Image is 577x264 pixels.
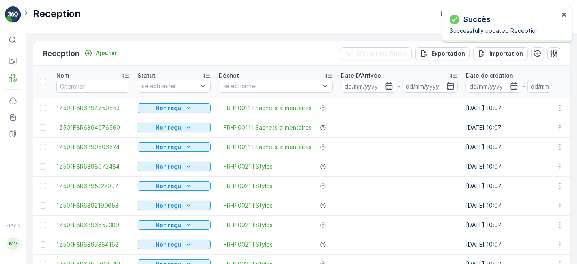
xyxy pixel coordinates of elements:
p: Statut [138,71,155,80]
a: 1Z501F8R6890606574 [56,143,129,151]
p: sélectionner [223,82,320,90]
p: - [523,81,526,91]
button: Exportation [415,47,470,60]
p: Exportation [431,50,465,58]
p: Non reçu [156,240,181,249]
button: Non reçu [138,123,211,132]
a: 1Z501F8R6894750553 [56,104,129,112]
button: Effacer les filtres [340,47,412,60]
button: Non reçu [138,181,211,191]
span: v 1.50.3 [5,223,21,228]
button: Non reçu [138,103,211,113]
input: Chercher [56,80,129,93]
div: Toggle Row Selected [40,124,46,131]
button: Non reçu [138,201,211,210]
button: Ajouter [81,48,121,58]
p: Date de création [466,71,513,80]
div: Toggle Row Selected [40,222,46,228]
p: Non reçu [156,143,181,151]
a: FR-PI0011 I Sachets alimentaires [224,123,312,132]
a: FR-PI0021 I Stylos [224,201,273,210]
p: Non reçu [156,221,181,229]
p: sélectionner [142,82,198,90]
button: Importation [473,47,528,60]
button: Non reçu [138,240,211,249]
a: 1Z501F8R6894976560 [56,123,129,132]
a: FR-PI0021 I Stylos [224,240,273,249]
a: 1Z501F8R6896652389 [56,221,129,229]
img: logo [5,6,21,23]
button: Non reçu [138,220,211,230]
div: Toggle Row Selected [40,202,46,209]
a: FR-PI0011 I Sachets alimentaires [224,143,312,151]
p: Effacer les filtres [356,50,407,58]
p: Importation [489,50,523,58]
a: FR-PI0021 I Stylos [224,221,273,229]
div: Toggle Row Selected [40,241,46,248]
p: Reception [43,48,80,59]
a: 1Z501F8R6895122097 [56,182,129,190]
p: - [398,81,401,91]
p: Non reçu [156,104,181,112]
p: Déchet [219,71,239,80]
div: Toggle Row Selected [40,105,46,111]
div: Toggle Row Selected [40,144,46,150]
a: FR-PI0021 I Stylos [224,182,273,190]
button: close [562,11,567,19]
button: MM [5,230,21,258]
button: Non reçu [138,142,211,152]
p: Succès [463,14,490,25]
div: MM [7,237,20,250]
p: Date D'Arrivée [341,71,381,80]
div: Toggle Row Selected [40,163,46,170]
a: 1Z501F8R6897364162 [56,240,129,249]
a: FR-PI0021 I Stylos [224,162,273,171]
p: Non reçu [156,182,181,190]
div: Toggle Row Selected [40,183,46,189]
input: dd/mm/yyyy [341,80,396,93]
input: dd/mm/yyyy [403,80,458,93]
p: Reception [33,7,81,20]
a: 1Z501F8R6898073484 [56,162,129,171]
a: FR-PI0011 I Sachets alimentaires [224,104,312,112]
p: Non reçu [156,201,181,210]
p: Successfully updated Reception [450,27,559,35]
p: Non reçu [156,162,181,171]
button: Non reçu [138,162,211,171]
p: Non reçu [156,123,181,132]
p: Ajouter [96,49,117,57]
p: Nom [56,71,69,80]
input: dd/mm/yyyy [466,80,521,93]
a: 1Z501F8R6892190653 [56,201,129,210]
